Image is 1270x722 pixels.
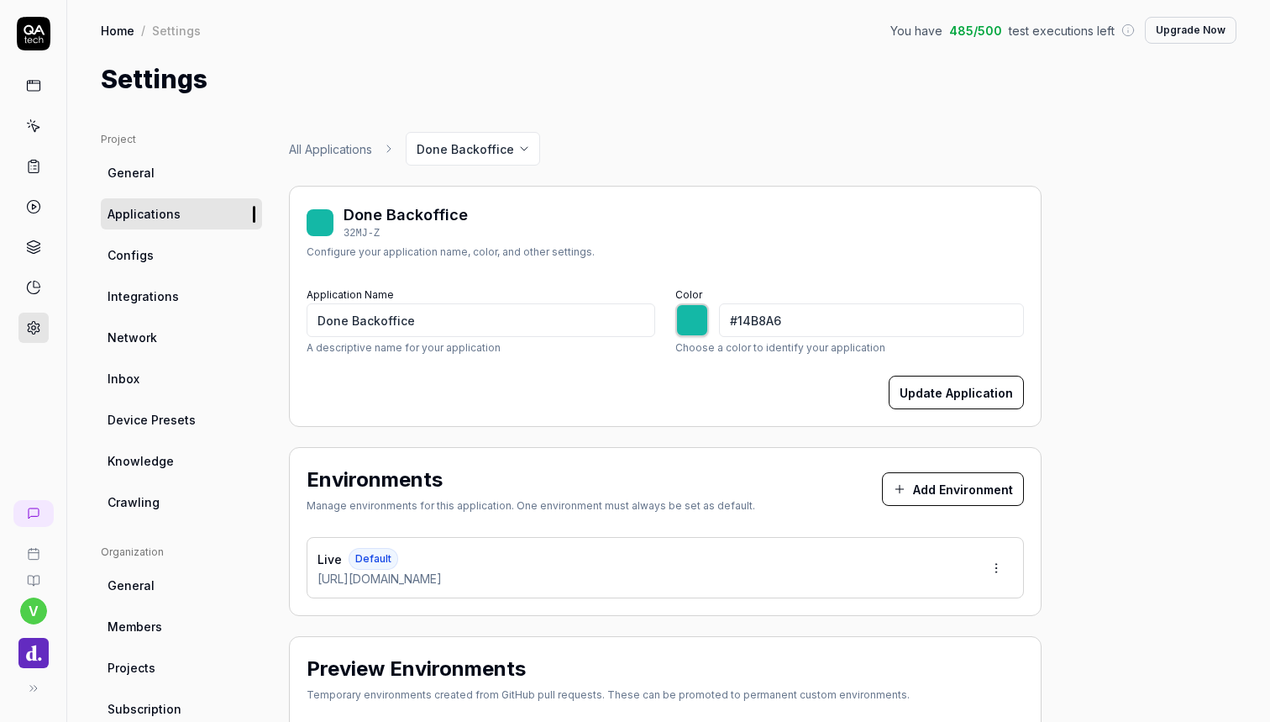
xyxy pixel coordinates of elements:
div: 32MJ-Z [344,226,468,241]
div: Manage environments for this application. One environment must always be set as default. [307,498,755,514]
span: test executions left [1009,22,1115,40]
span: Subscription [108,700,181,718]
a: Applications [101,198,262,229]
span: Configs [108,246,154,264]
h2: Environments [307,465,443,495]
p: A descriptive name for your application [307,340,655,356]
button: v [20,598,47,625]
div: / [141,22,145,39]
span: Members [108,618,162,635]
a: Home [101,22,134,39]
a: Documentation [7,561,60,588]
span: General [108,577,155,594]
a: Members [101,611,262,642]
h2: Preview Environments [307,654,526,684]
div: Project [101,132,262,147]
span: Default [349,548,398,570]
span: You have [890,22,942,40]
a: Integrations [101,281,262,312]
a: Knowledge [101,445,262,477]
button: Add Environment [882,472,1024,506]
span: Device Presets [108,411,196,429]
a: New conversation [13,500,54,527]
a: Device Presets [101,404,262,435]
p: Choose a color to identify your application [675,340,1024,356]
span: General [108,164,155,182]
button: Done Backoffice [406,132,540,166]
button: Upgrade Now [1145,17,1236,44]
div: Organization [101,545,262,560]
input: My Application [307,303,655,337]
h1: Settings [101,61,207,98]
span: Crawling [108,493,160,511]
input: #3B82F6 [719,303,1024,337]
span: Done Backoffice [417,140,514,158]
div: Temporary environments created from GitHub pull requests. These can be promoted to permanent cust... [307,688,910,703]
a: All Applications [289,140,372,158]
span: Inbox [108,370,139,387]
a: General [101,157,262,188]
a: General [101,570,262,601]
span: Integrations [108,287,179,305]
div: Configure your application name, color, and other settings. [307,245,595,260]
label: Color [675,288,702,301]
a: Network [101,322,262,353]
span: Knowledge [108,452,174,470]
div: Settings [152,22,201,39]
label: Application Name [307,288,394,301]
button: Update Application [889,376,1024,409]
a: Configs [101,240,262,271]
span: Projects [108,659,155,677]
img: Done Logo [18,638,49,668]
span: 485 / 500 [949,22,1002,40]
span: Live [317,551,342,568]
span: Applications [108,205,181,223]
span: [URL][DOMAIN_NAME] [317,570,442,588]
a: Inbox [101,363,262,394]
div: Done Backoffice [344,203,468,226]
a: Book a call with us [7,534,60,561]
a: Crawling [101,487,262,518]
a: Projects [101,652,262,683]
button: Done Logo [7,625,60,672]
span: Network [108,329,157,346]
